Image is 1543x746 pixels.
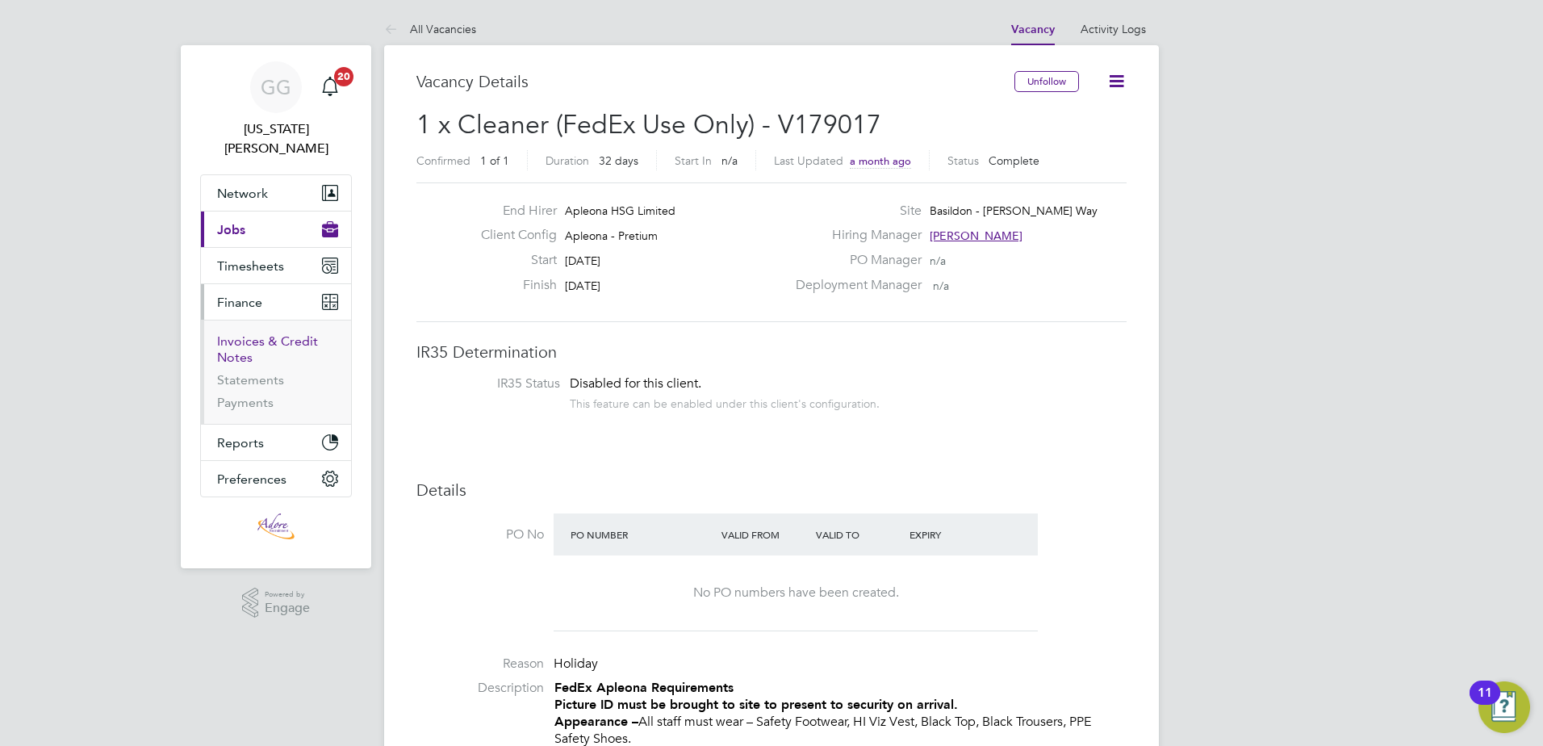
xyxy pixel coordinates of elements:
[570,375,701,392] span: Disabled for this client.
[433,375,560,392] label: IR35 Status
[416,656,544,673] label: Reason
[786,203,922,220] label: Site
[786,277,922,294] label: Deployment Manager
[1014,71,1079,92] button: Unfollow
[334,67,353,86] span: 20
[201,425,351,460] button: Reports
[554,714,638,729] strong: Appearance –
[546,153,589,168] label: Duration
[933,279,949,293] span: n/a
[261,77,291,98] span: GG
[850,154,911,168] span: a month ago
[416,342,1127,363] h3: IR35 Determination
[416,480,1127,501] h3: Details
[217,186,268,201] span: Network
[812,520,906,549] div: Valid To
[257,513,295,539] img: adore-recruitment-logo-retina.png
[416,680,544,697] label: Description
[554,656,598,672] span: Holiday
[570,392,880,411] div: This feature can be enabled under this client's configuration.
[416,71,1014,92] h3: Vacancy Details
[930,254,946,268] span: n/a
[947,153,979,168] label: Status
[599,153,638,168] span: 32 days
[200,61,352,158] a: GG[US_STATE][PERSON_NAME]
[265,588,310,601] span: Powered by
[567,520,717,549] div: PO Number
[1478,681,1530,733] button: Open Resource Center, 11 new notifications
[565,203,675,218] span: Apleona HSG Limited
[416,153,470,168] label: Confirmed
[930,203,1098,218] span: Basildon - [PERSON_NAME] Way
[717,520,812,549] div: Valid From
[1011,23,1055,36] a: Vacancy
[265,601,310,615] span: Engage
[200,513,352,539] a: Go to home page
[468,252,557,269] label: Start
[774,153,843,168] label: Last Updated
[1081,22,1146,36] a: Activity Logs
[721,153,738,168] span: n/a
[217,333,318,365] a: Invoices & Credit Notes
[200,119,352,158] span: Georgia Grant
[201,320,351,424] div: Finance
[217,395,274,410] a: Payments
[242,588,311,618] a: Powered byEngage
[675,153,712,168] label: Start In
[217,295,262,310] span: Finance
[468,203,557,220] label: End Hirer
[905,520,1000,549] div: Expiry
[201,461,351,497] button: Preferences
[565,254,600,268] span: [DATE]
[565,279,600,293] span: [DATE]
[201,175,351,211] button: Network
[217,435,264,451] span: Reports
[989,153,1039,168] span: Complete
[217,372,284,388] a: Statements
[786,227,922,244] label: Hiring Manager
[217,258,284,274] span: Timesheets
[468,227,557,244] label: Client Config
[201,248,351,283] button: Timesheets
[217,471,286,487] span: Preferences
[786,252,922,269] label: PO Manager
[930,228,1022,243] span: [PERSON_NAME]
[416,109,881,140] span: 1 x Cleaner (FedEx Use Only) - V179017
[1478,693,1492,714] div: 11
[384,22,476,36] a: All Vacancies
[480,153,509,168] span: 1 of 1
[181,45,371,568] nav: Main navigation
[565,228,658,243] span: Apleona - Pretium
[416,526,544,543] label: PO No
[554,680,734,695] strong: FedEx Apleona Requirements
[468,277,557,294] label: Finish
[570,585,1022,601] div: No PO numbers have been created.
[554,697,958,712] strong: Picture ID must be brought to site to present to security on arrival.
[217,222,245,237] span: Jobs
[201,284,351,320] button: Finance
[314,61,346,113] a: 20
[201,212,351,247] button: Jobs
